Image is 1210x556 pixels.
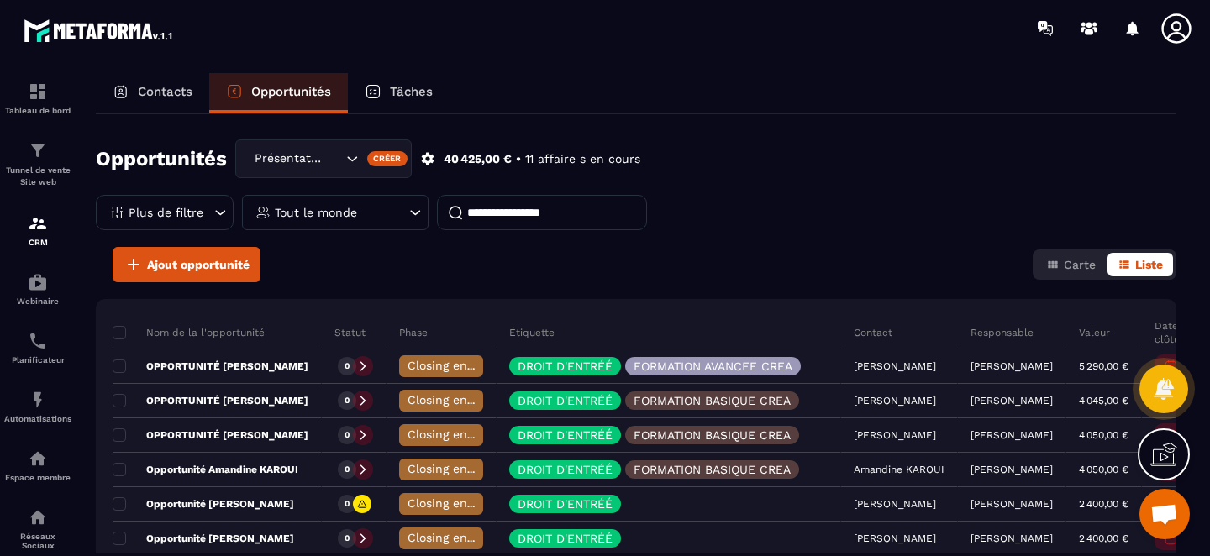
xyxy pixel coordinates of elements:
p: Planificateur [4,355,71,365]
p: [PERSON_NAME] [971,464,1053,475]
p: CRM [4,238,71,247]
p: 2 400,00 € [1079,498,1128,510]
span: Closing en cours [408,462,503,475]
p: OPPORTUNITÉ [PERSON_NAME] [113,394,308,407]
p: 0 [345,532,350,544]
img: scheduler [28,331,48,351]
p: Opportunité [PERSON_NAME] [113,497,294,511]
p: Étiquette [509,326,555,339]
p: [PERSON_NAME] [971,395,1053,407]
span: Closing en cours [408,496,503,510]
span: Closing en cours [408,359,503,372]
p: 40 425,00 € [444,151,512,167]
p: FORMATION AVANCEE CREA [634,360,792,372]
span: Closing en cours [408,393,503,407]
p: • [516,151,521,167]
p: 0 [345,498,350,510]
a: automationsautomationsEspace membre [4,436,71,495]
img: formation [28,140,48,160]
p: 0 [345,429,350,441]
p: Phase [399,326,428,339]
input: Search for option [325,149,342,168]
p: Espace membre [4,473,71,482]
img: logo [24,15,175,45]
p: 4 050,00 € [1079,429,1128,441]
p: Contacts [138,84,192,99]
span: Ajout opportunité [147,256,250,273]
p: Plus de filtre [129,207,203,218]
p: Valeur [1079,326,1110,339]
p: DROIT D'ENTRÉÉ [518,498,613,510]
img: formation [28,81,48,102]
p: 2 400,00 € [1079,532,1128,544]
p: DROIT D'ENTRÉÉ [518,360,613,372]
img: automations [28,448,48,469]
p: 5 290,00 € [1079,360,1128,372]
a: automationsautomationsAutomatisations [4,377,71,436]
p: OPPORTUNITÉ [PERSON_NAME] [113,428,308,442]
p: 4 050,00 € [1079,464,1128,475]
a: schedulerschedulerPlanificateur [4,318,71,377]
span: Closing en cours [408,531,503,544]
p: Nom de la l'opportunité [113,326,265,339]
p: FORMATION BASIQUE CREA [634,429,791,441]
span: Liste [1135,258,1163,271]
p: Contact [854,326,892,339]
a: automationsautomationsWebinaire [4,260,71,318]
p: [PERSON_NAME] [971,429,1053,441]
p: [PERSON_NAME] [971,532,1053,544]
p: 0 [345,395,350,407]
p: Tableau de bord [4,106,71,115]
img: formation [28,213,48,233]
span: Présentation Réseau [250,149,325,168]
button: Ajout opportunité [113,247,260,282]
p: Opportunité Amandine KAROUI [113,463,298,476]
p: Opportunités [251,84,331,99]
p: Réseaux Sociaux [4,532,71,550]
p: 0 [345,464,350,475]
p: Tunnel de vente Site web [4,165,71,188]
p: Opportunité [PERSON_NAME] [113,532,294,545]
p: 0 [345,360,350,372]
p: 11 affaire s en cours [525,151,640,167]
p: FORMATION BASIQUE CREA [634,464,791,475]
div: Search for option [235,139,412,178]
p: [PERSON_NAME] [971,360,1053,372]
a: Opportunités [209,73,348,113]
p: [PERSON_NAME] [971,498,1053,510]
p: Tâches [390,84,433,99]
p: Statut [334,326,366,339]
a: formationformationTableau de bord [4,69,71,128]
a: Contacts [96,73,209,113]
p: DROIT D'ENTRÉÉ [518,464,613,475]
button: Carte [1036,253,1106,276]
p: DROIT D'ENTRÉÉ [518,532,613,544]
p: FORMATION BASIQUE CREA [634,395,791,407]
a: formationformationTunnel de vente Site web [4,128,71,201]
button: Liste [1107,253,1173,276]
h2: Opportunités [96,142,227,176]
a: formationformationCRM [4,201,71,260]
div: Ouvrir le chat [1139,489,1190,539]
p: OPPORTUNITÉ [PERSON_NAME] [113,359,308,373]
p: Responsable [971,326,1034,339]
p: 4 045,00 € [1079,395,1128,407]
img: automations [28,390,48,410]
span: Closing en cours [408,427,503,441]
img: social-network [28,507,48,527]
p: Tout le monde [275,207,357,218]
img: automations [28,272,48,292]
p: Automatisations [4,414,71,423]
p: DROIT D'ENTRÉÉ [518,395,613,407]
div: Créer [367,151,408,166]
p: Webinaire [4,296,71,306]
a: Tâches [348,73,450,113]
span: Carte [1064,258,1096,271]
p: DROIT D'ENTRÉÉ [518,429,613,441]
